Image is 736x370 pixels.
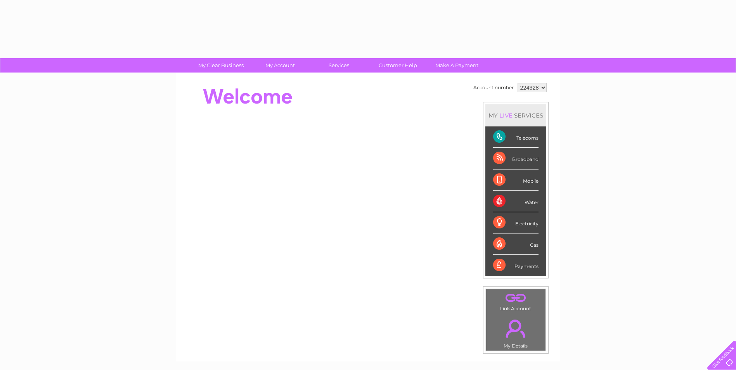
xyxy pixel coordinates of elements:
div: Electricity [493,212,539,233]
td: Account number [471,81,516,94]
div: Broadband [493,148,539,169]
a: My Account [248,58,312,73]
div: Telecoms [493,126,539,148]
div: MY SERVICES [485,104,546,126]
div: Payments [493,255,539,276]
a: Services [307,58,371,73]
td: Link Account [486,289,546,313]
div: LIVE [498,112,514,119]
div: Gas [493,233,539,255]
div: Water [493,191,539,212]
a: Make A Payment [425,58,489,73]
div: Mobile [493,169,539,191]
a: My Clear Business [189,58,253,73]
a: Customer Help [366,58,430,73]
a: . [488,315,544,342]
a: . [488,291,544,305]
td: My Details [486,313,546,351]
